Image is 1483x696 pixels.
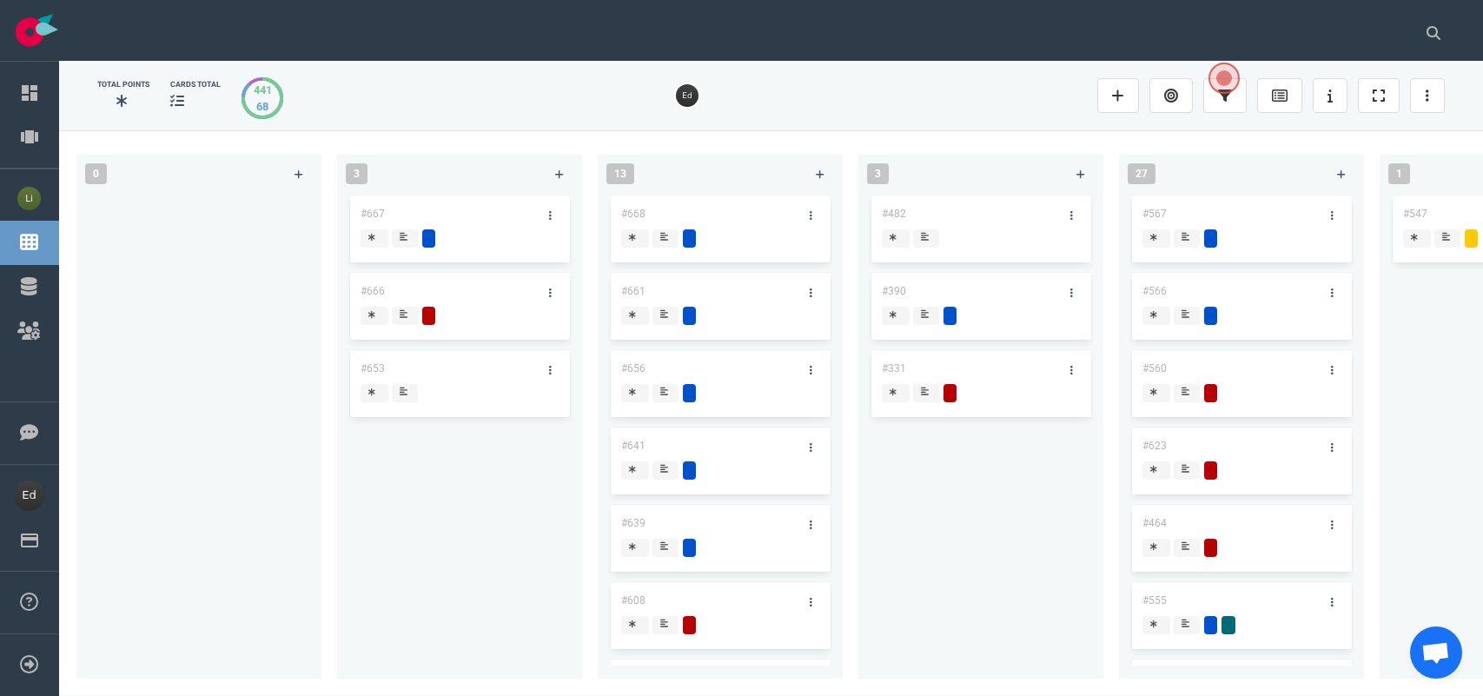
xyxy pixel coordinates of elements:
[1208,63,1240,94] button: Open the dialog
[361,285,385,297] a: #666
[621,594,646,607] a: #608
[1410,626,1462,679] div: Aprire la chat
[170,79,221,90] div: cards total
[97,79,149,90] div: Total Points
[1142,594,1167,607] a: #555
[1142,208,1167,220] a: #567
[1403,208,1427,220] a: #547
[621,517,646,529] a: #639
[882,362,906,375] a: #331
[361,362,385,375] a: #653
[867,163,889,184] span: 3
[1142,362,1167,375] a: #560
[1142,285,1167,297] a: #566
[882,208,906,220] a: #482
[1388,163,1410,184] span: 1
[254,82,272,98] div: 441
[1142,517,1167,529] a: #464
[882,285,906,297] a: #390
[621,362,646,375] a: #656
[676,84,698,107] img: 26
[621,285,646,297] a: #661
[85,163,107,184] span: 0
[361,208,385,220] a: #667
[254,98,272,115] div: 68
[621,440,646,452] a: #641
[1142,440,1167,452] a: #623
[1128,163,1155,184] span: 27
[606,163,634,184] span: 13
[346,163,367,184] span: 3
[621,208,646,220] a: #668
